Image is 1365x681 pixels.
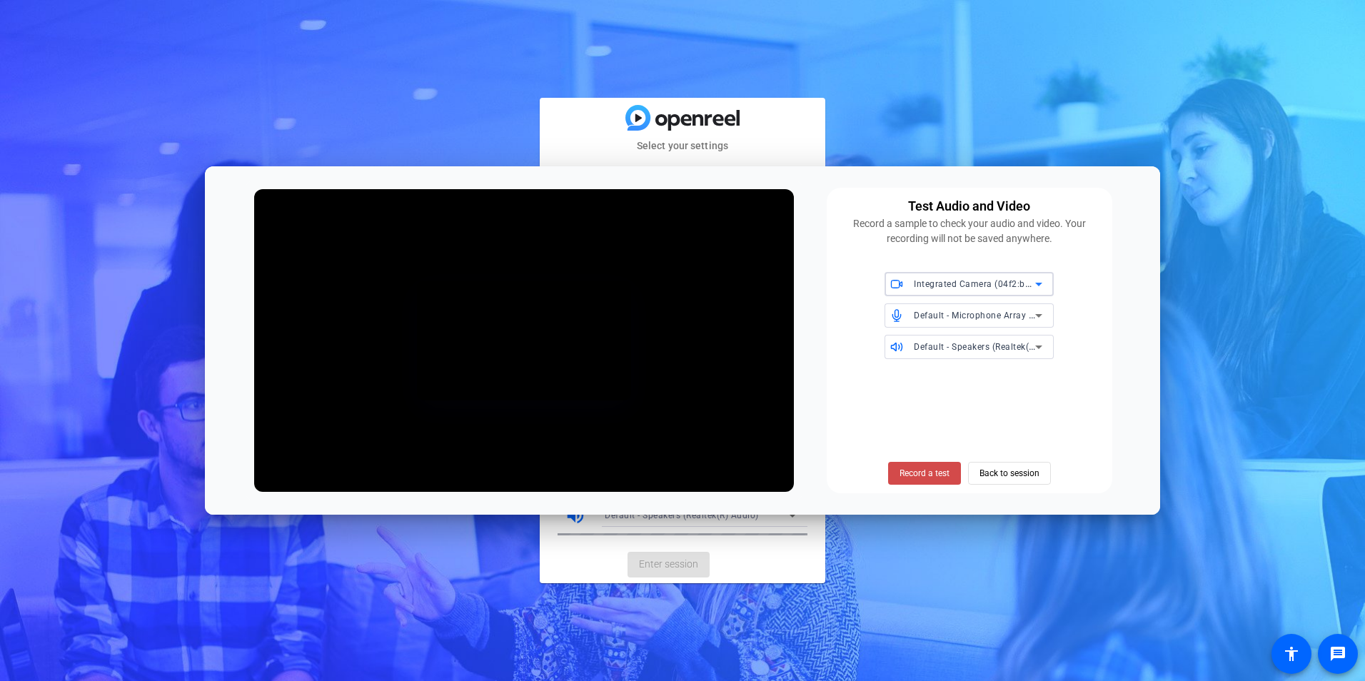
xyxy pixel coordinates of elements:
div: Record a sample to check your audio and video. Your recording will not be saved anywhere. [835,216,1104,246]
img: blue-gradient.svg [625,105,740,130]
span: Back to session [979,460,1039,487]
button: Back to session [968,462,1051,485]
mat-icon: message [1329,645,1346,662]
div: Test Audio and Video [908,196,1030,216]
span: Record a test [900,467,950,480]
button: Record a test [888,462,961,485]
mat-icon: accessibility [1283,645,1300,662]
span: Default - Microphone Array (Intel® Smart Sound Technology for Digital Microphones) [914,309,1268,321]
mat-icon: volume_up [565,505,586,526]
span: Default - Speakers (Realtek(R) Audio) [605,510,759,520]
span: Integrated Camera (04f2:b6d0) [914,278,1044,289]
mat-card-subtitle: Select your settings [540,138,825,153]
span: Default - Speakers (Realtek(R) Audio) [914,340,1068,352]
div: Can't share your screen. You must grant permissions. [558,164,807,211]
